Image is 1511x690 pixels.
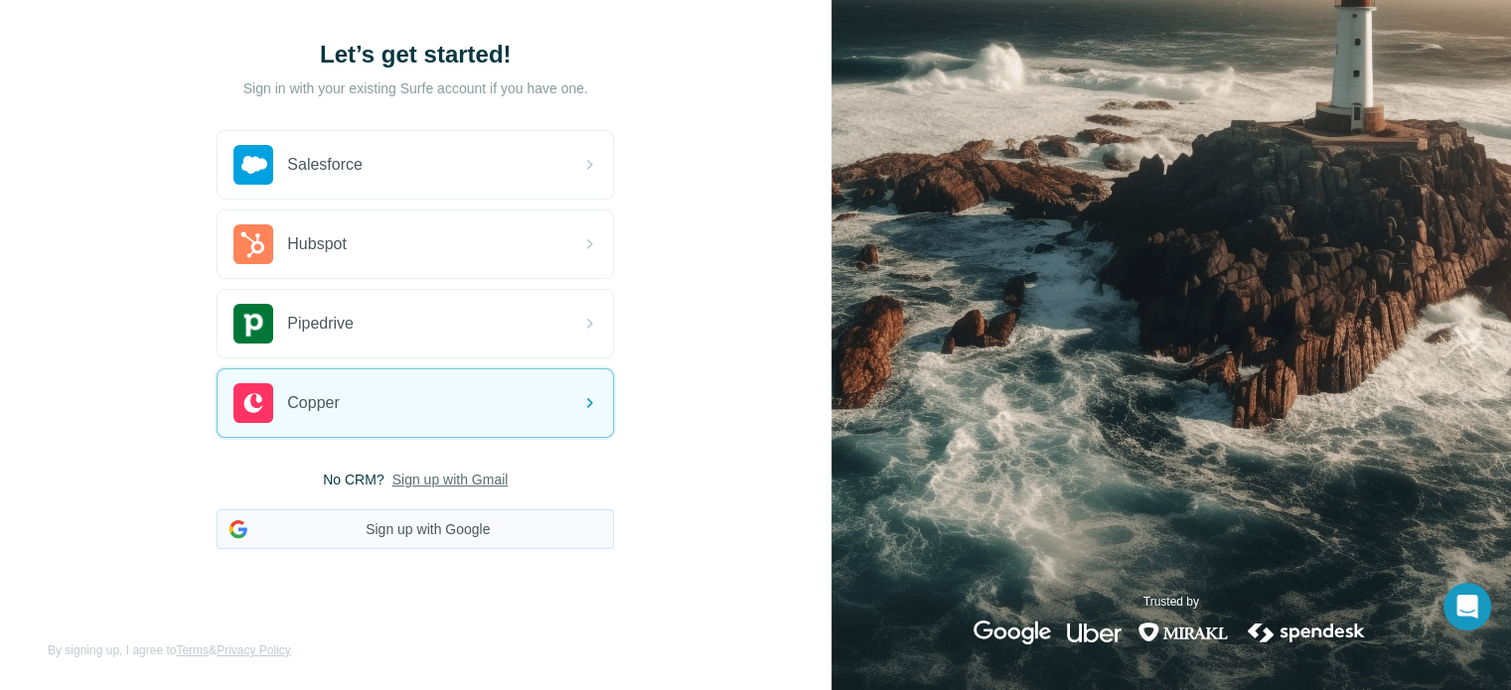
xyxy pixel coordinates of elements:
[287,153,363,177] span: Salesforce
[217,643,291,657] a: Privacy Policy
[233,304,273,344] img: pipedrive's logo
[392,470,509,489] button: Sign up with Gmail
[217,39,614,70] h1: Let’s get started!
[287,232,347,256] span: Hubspot
[287,312,354,336] span: Pipedrive
[233,224,273,264] img: hubspot's logo
[287,391,339,415] span: Copper
[1443,583,1491,630] div: Open Intercom Messenger
[243,78,588,98] p: Sign in with your existing Surfe account if you have one.
[48,641,291,659] span: By signing up, I agree to &
[176,643,209,657] a: Terms
[1067,621,1122,644] img: uber's logo
[217,509,614,549] button: Sign up with Google
[233,145,273,185] img: salesforce's logo
[1137,621,1229,644] img: mirakl's logo
[233,383,273,423] img: copper's logo
[974,621,1051,644] img: google's logo
[323,470,383,489] span: No CRM?
[1143,593,1199,611] p: Trusted by
[1245,621,1368,644] img: spendesk's logo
